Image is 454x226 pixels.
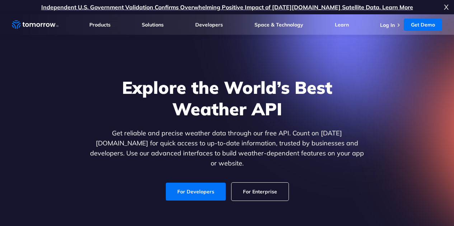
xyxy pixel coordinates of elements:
[380,22,395,28] a: Log In
[335,21,349,28] a: Learn
[231,183,289,201] a: For Enterprise
[195,21,223,28] a: Developers
[41,4,413,11] a: Independent U.S. Government Validation Confirms Overwhelming Positive Impact of [DATE][DOMAIN_NAM...
[142,21,164,28] a: Solutions
[89,77,366,120] h1: Explore the World’s Best Weather API
[89,21,111,28] a: Products
[89,128,366,168] p: Get reliable and precise weather data through our free API. Count on [DATE][DOMAIN_NAME] for quic...
[404,19,442,31] a: Get Demo
[254,21,303,28] a: Space & Technology
[166,183,226,201] a: For Developers
[12,19,58,30] a: Home link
